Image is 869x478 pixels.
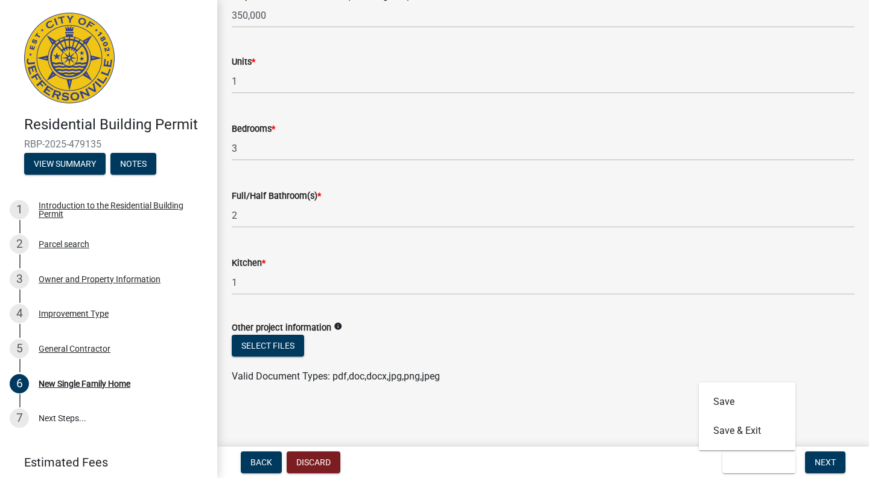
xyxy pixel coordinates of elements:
div: 1 [10,200,29,219]
button: Back [241,451,282,473]
img: City of Jeffersonville, Indiana [24,13,115,103]
h4: Residential Building Permit [24,116,208,134]
div: Owner and Property Information [39,275,161,283]
button: Notes [110,153,156,175]
wm-modal-confirm: Summary [24,160,106,169]
button: Discard [287,451,340,473]
span: Valid Document Types: pdf,doc,docx,jpg,png,jpeg [232,370,440,382]
span: RBP-2025-479135 [24,138,193,150]
button: Save & Exit [699,416,795,445]
button: View Summary [24,153,106,175]
span: Back [250,457,272,467]
div: 5 [10,339,29,358]
label: Other project information [232,324,331,332]
i: info [334,322,342,331]
div: 4 [10,304,29,323]
button: Save & Exit [722,451,795,473]
div: 2 [10,234,29,254]
div: 7 [10,409,29,428]
button: Select files [232,335,304,357]
div: Introduction to the Residential Building Permit [39,201,198,218]
div: Improvement Type [39,309,109,318]
label: Full/Half Bathroom(s) [232,192,321,201]
div: Parcel search [39,240,89,248]
span: Save & Exit [732,457,778,467]
wm-modal-confirm: Notes [110,160,156,169]
a: Estimated Fees [10,450,198,474]
button: Save [699,387,795,416]
div: General Contractor [39,344,110,353]
div: New Single Family Home [39,379,130,388]
div: Save & Exit [699,383,795,450]
div: 6 [10,374,29,393]
span: Next [815,457,836,467]
label: Bedrooms [232,125,275,134]
button: Next [805,451,845,473]
div: 3 [10,270,29,289]
label: Units [232,58,255,66]
label: Kitchen [232,259,266,268]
